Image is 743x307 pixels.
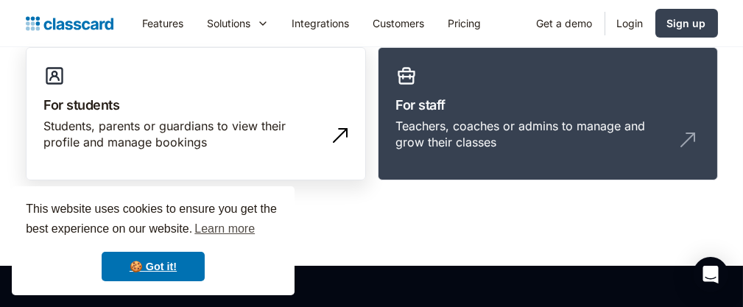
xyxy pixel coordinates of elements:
a: For staffTeachers, coaches or admins to manage and grow their classes [378,47,718,181]
a: dismiss cookie message [102,252,205,281]
div: Solutions [208,15,251,31]
div: Solutions [196,7,281,40]
a: For studentsStudents, parents or guardians to view their profile and manage bookings [26,47,366,181]
a: Sign up [655,9,718,38]
div: Open Intercom Messenger [693,257,728,292]
div: Students, parents or guardians to view their profile and manage bookings [44,118,318,151]
span: This website uses cookies to ensure you get the best experience on our website. [26,200,281,240]
a: Pricing [437,7,493,40]
a: learn more about cookies [192,218,257,240]
a: home [26,13,113,34]
a: Features [131,7,196,40]
div: Sign up [667,15,706,31]
div: cookieconsent [12,186,295,295]
a: Integrations [281,7,362,40]
a: Login [605,7,655,40]
h3: For students [44,95,348,115]
h3: For staff [396,95,700,115]
a: Customers [362,7,437,40]
a: Get a demo [525,7,605,40]
div: Teachers, coaches or admins to manage and grow their classes [396,118,670,151]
